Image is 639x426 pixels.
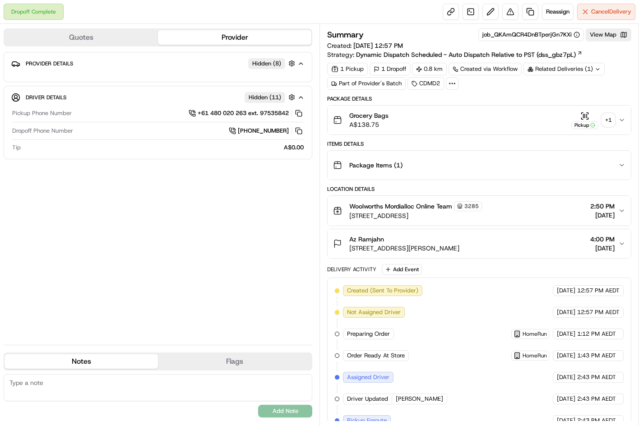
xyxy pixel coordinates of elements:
span: +61 480 020 263 ext. 97535842 [198,109,289,117]
span: Order Ready At Store [347,352,405,360]
span: Dropoff Phone Number [12,127,73,135]
span: Hidden ( 8 ) [252,60,281,68]
button: Driver DetailsHidden (11) [11,90,305,105]
span: [STREET_ADDRESS][PERSON_NAME] [349,244,459,253]
span: 2:50 PM [590,202,615,211]
button: job_QKAmQCR4DnBTperjGn7KXi [482,31,580,39]
button: Provider [158,30,311,45]
a: [PHONE_NUMBER] [229,126,304,136]
button: Grocery BagsA$138.75Pickup+1 [328,106,631,134]
button: View Map [586,28,631,41]
div: Pickup [571,121,598,129]
button: Pickup [571,111,598,129]
a: Dynamic Dispatch Scheduled - Auto Dispatch Relative to PST (dss_gbz7pL) [356,50,583,59]
div: Location Details [327,185,631,193]
button: Hidden (11) [245,92,297,103]
span: Not Assigned Driver [347,308,401,316]
div: CDMD2 [407,77,444,90]
button: Notes [5,354,158,369]
div: A$0.00 [24,144,304,152]
span: 12:57 PM AEDT [577,308,620,316]
span: [PERSON_NAME] [396,395,443,403]
span: 1:12 PM AEDT [577,330,616,338]
div: + 1 [602,114,615,126]
span: Created (Sent To Provider) [347,287,418,295]
span: Provider Details [26,60,73,67]
span: Cancel Delivery [591,8,631,16]
span: [DATE] 12:57 PM [353,42,403,50]
span: Driver Updated [347,395,388,403]
span: 12:57 PM AEDT [577,287,620,295]
span: [PHONE_NUMBER] [238,127,289,135]
span: Az Ramjahn [349,235,384,244]
span: [DATE] [557,373,575,381]
span: Created: [327,41,403,50]
span: HomeRun [523,330,547,338]
div: Strategy: [327,50,583,59]
span: [DATE] [557,308,575,316]
div: 1 Dropoff [370,63,410,75]
span: A$138.75 [349,120,389,129]
span: Pickup Enroute [347,417,387,425]
span: [DATE] [557,330,575,338]
button: Woolworths Mordialloc Online Team3285[STREET_ADDRESS]2:50 PM[DATE] [328,196,631,226]
button: Hidden (8) [248,58,297,69]
div: Related Deliveries (1) [523,63,605,75]
button: Provider DetailsHidden (8) [11,56,305,71]
span: Pickup Phone Number [12,109,72,117]
span: 2:43 PM AEDT [577,373,616,381]
button: Part of Provider's Batch [327,77,406,90]
span: Reassign [546,8,570,16]
a: +61 480 020 263 ext. 97535842 [189,108,304,118]
button: Pickup+1 [571,111,615,129]
h3: Summary [327,31,364,39]
span: [DATE] [557,352,575,360]
div: 1 Pickup [327,63,368,75]
div: Delivery Activity [327,266,376,273]
span: Preparing Order [347,330,390,338]
span: Hidden ( 11 ) [249,93,281,102]
span: Package Items ( 1 ) [349,161,403,170]
span: [DATE] [557,417,575,425]
span: 2:43 PM AEDT [577,395,616,403]
div: Package Details [327,95,631,102]
span: Assigned Driver [347,373,389,381]
span: Grocery Bags [349,111,389,120]
div: Items Details [327,140,631,148]
div: 0.8 km [412,63,447,75]
span: Tip [12,144,21,152]
span: 2:43 PM AEDT [577,417,616,425]
span: HomeRun [523,352,547,359]
button: Flags [158,354,311,369]
a: Created via Workflow [449,63,522,75]
span: [DATE] [557,287,575,295]
span: 1:43 PM AEDT [577,352,616,360]
span: 3285 [464,203,479,210]
button: Add Event [382,264,422,275]
span: Dynamic Dispatch Scheduled - Auto Dispatch Relative to PST (dss_gbz7pL) [356,50,576,59]
span: [DATE] [590,244,615,253]
span: [STREET_ADDRESS] [349,211,482,220]
button: Az Ramjahn[STREET_ADDRESS][PERSON_NAME]4:00 PM[DATE] [328,229,631,258]
button: Quotes [5,30,158,45]
button: Package Items (1) [328,151,631,180]
span: [DATE] [590,211,615,220]
span: Driver Details [26,94,66,101]
button: CancelDelivery [577,4,635,20]
button: Reassign [542,4,574,20]
span: 4:00 PM [590,235,615,244]
span: Woolworths Mordialloc Online Team [349,202,452,211]
span: [DATE] [557,395,575,403]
